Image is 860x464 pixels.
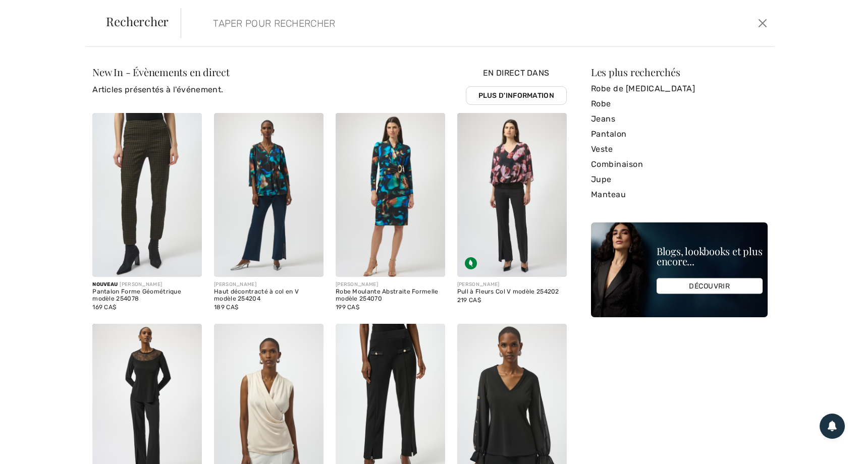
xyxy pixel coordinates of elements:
div: DÉCOUVRIR [657,278,763,294]
a: Robe [591,96,768,111]
img: Blogs, lookbooks et plus encore... [591,222,768,317]
a: Pantalon [591,127,768,142]
a: Robe de [MEDICAL_DATA] [591,81,768,96]
a: Jeans [591,111,768,127]
div: [PERSON_NAME] [336,281,445,288]
img: Haut décontracté à col en V modèle 254204. Black/Multi [214,113,324,277]
span: Rechercher [106,15,169,27]
a: Combinaison [591,157,768,172]
span: New In - Évènements en direct [92,65,230,79]
div: [PERSON_NAME] [92,281,202,288]
span: 169 CA$ [92,304,116,311]
img: Pantalon Forme Géométrique modèle 254078. Black/bronze [92,113,202,277]
a: Veste [591,142,768,157]
div: En direct dans [466,67,567,105]
span: 199 CA$ [336,304,359,311]
a: Plus d'information [466,86,567,105]
p: Articles présentés à l'événement. [92,84,230,96]
span: Aide [23,7,43,16]
div: [PERSON_NAME] [457,281,567,288]
a: Manteau [591,187,768,202]
input: TAPER POUR RECHERCHER [205,8,618,38]
span: Nouveau [92,281,118,287]
div: Les plus recherchés [591,67,768,77]
img: Tissu écologique [465,257,477,269]
span: 189 CA$ [214,304,238,311]
div: Pantalon Forme Géométrique modèle 254078 [92,288,202,303]
div: [PERSON_NAME] [214,281,324,288]
img: Pull à Fleurs Col V modèle 254202. Black/Multi [457,113,567,277]
span: 219 CA$ [457,297,481,304]
img: Robe Moulante Abstraite Formelle modèle 254070. Black/Multi [336,113,445,277]
div: Pull à Fleurs Col V modèle 254202 [457,288,567,296]
button: Ferme [755,15,770,31]
div: Blogs, lookbooks et plus encore... [657,246,763,266]
a: Jupe [591,172,768,187]
div: Haut décontracté à col en V modèle 254204 [214,288,324,303]
div: Robe Moulante Abstraite Formelle modèle 254070 [336,288,445,303]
